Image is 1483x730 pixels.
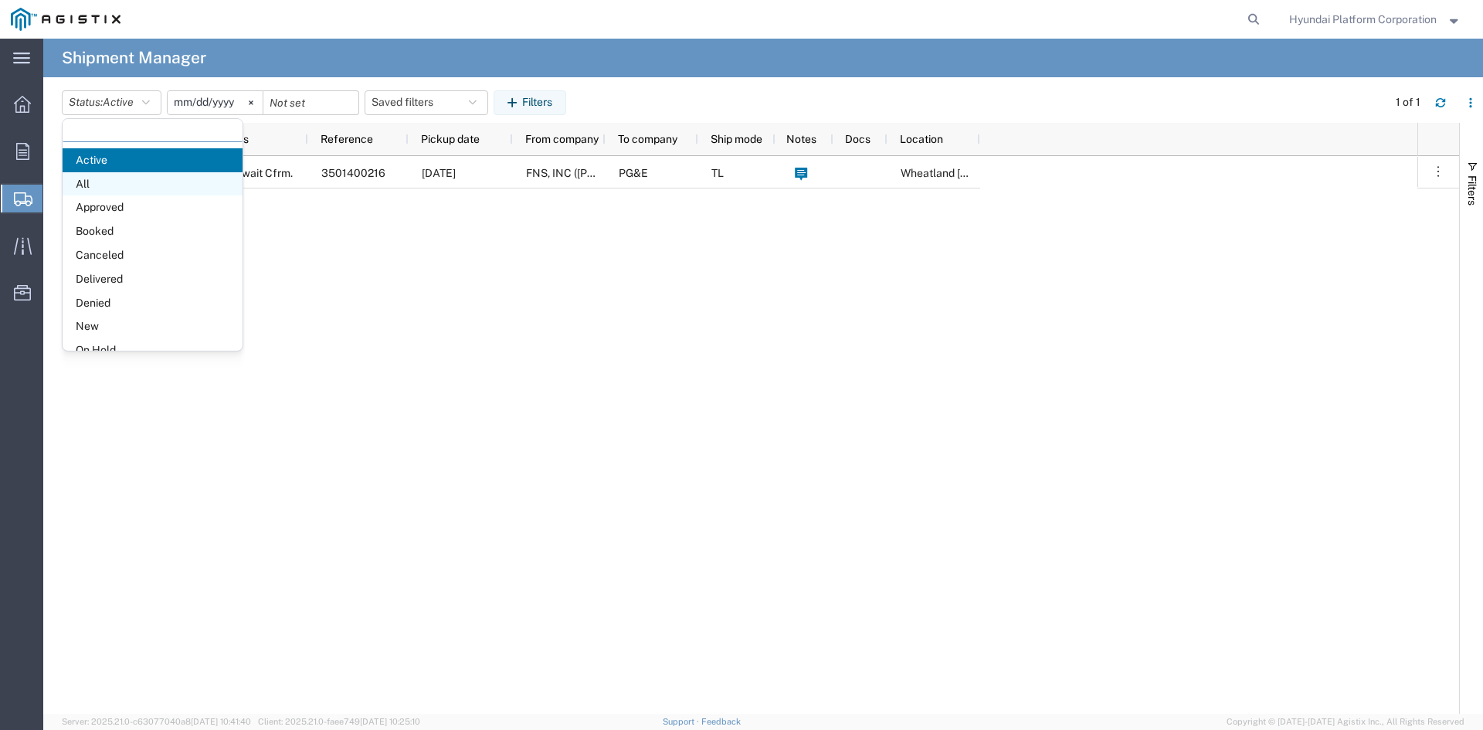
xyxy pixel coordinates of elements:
input: Not set [168,91,263,114]
span: Notes [786,133,816,145]
span: Filters [1466,175,1478,205]
span: FNS, INC (Harmon)(C/O Hyundai Corporation) [526,167,798,179]
span: Client: 2025.21.0-faee749 [258,717,420,726]
span: Booked [63,219,243,243]
span: On Hold [63,338,243,362]
span: 10/16/2025 [422,167,456,179]
span: TL [711,167,724,179]
span: Reference [321,133,373,145]
span: 3501400216 [321,167,385,179]
img: logo [11,8,120,31]
span: Await Cfrm. [235,157,293,189]
span: Docs [845,133,870,145]
span: All [63,172,243,196]
span: Canceled [63,243,243,267]
span: Approved [63,195,243,219]
span: Pickup date [421,133,480,145]
span: [DATE] 10:25:10 [360,717,420,726]
button: Status:Active [62,90,161,115]
span: Hyundai Platform Corporation [1289,11,1437,28]
input: Not set [263,91,358,114]
span: Server: 2025.21.0-c63077040a8 [62,717,251,726]
span: From company [525,133,599,145]
span: Wheatland DC [901,167,1067,179]
a: Support [663,717,701,726]
span: Location [900,133,943,145]
span: Active [103,96,134,108]
span: Active [63,148,243,172]
span: Delivered [63,267,243,291]
a: Feedback [701,717,741,726]
span: Ship mode [711,133,762,145]
span: To company [618,133,677,145]
span: PG&E [619,167,648,179]
button: Saved filters [365,90,488,115]
span: Denied [63,291,243,315]
button: Filters [494,90,566,115]
span: [DATE] 10:41:40 [191,717,251,726]
span: New [63,314,243,338]
div: 1 of 1 [1396,94,1423,110]
span: Copyright © [DATE]-[DATE] Agistix Inc., All Rights Reserved [1227,715,1464,728]
h4: Shipment Manager [62,39,206,77]
button: Hyundai Platform Corporation [1288,10,1462,29]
